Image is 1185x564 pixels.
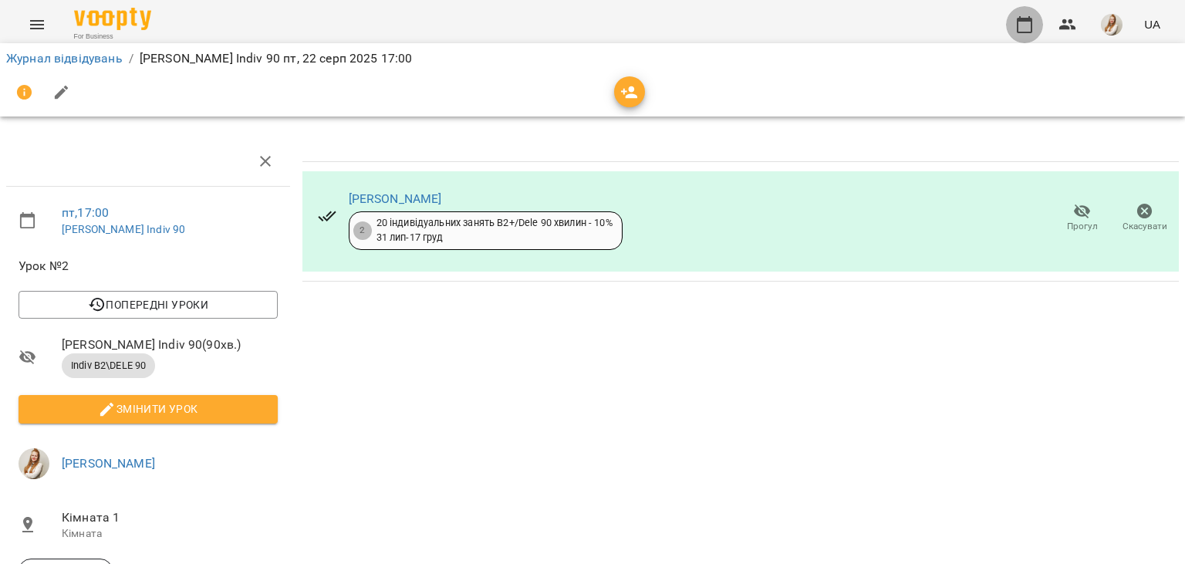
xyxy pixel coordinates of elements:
p: Кімната [62,526,278,542]
img: db46d55e6fdf8c79d257263fe8ff9f52.jpeg [1101,14,1123,35]
span: UA [1144,16,1160,32]
button: UA [1138,10,1166,39]
span: Попередні уроки [31,296,265,314]
li: / [129,49,133,68]
nav: breadcrumb [6,49,1179,68]
span: Indiv B2\DELE 90 [62,359,155,373]
span: [PERSON_NAME] Indiv 90 ( 90 хв. ) [62,336,278,354]
a: Журнал відвідувань [6,51,123,66]
span: For Business [74,32,151,42]
span: Скасувати [1123,220,1167,233]
img: Voopty Logo [74,8,151,30]
div: 20 індивідуальних занять В2+/Dele 90 хвилин - 10% 31 лип - 17 груд [376,216,613,245]
button: Попередні уроки [19,291,278,319]
button: Прогул [1051,197,1113,240]
a: [PERSON_NAME] [349,191,442,206]
span: Кімната 1 [62,508,278,527]
button: Змінити урок [19,395,278,423]
p: [PERSON_NAME] Indiv 90 пт, 22 серп 2025 17:00 [140,49,413,68]
span: Змінити урок [31,400,265,418]
a: пт , 17:00 [62,205,109,220]
div: 2 [353,221,372,240]
button: Menu [19,6,56,43]
span: Прогул [1067,220,1098,233]
a: [PERSON_NAME] [62,456,155,471]
span: Урок №2 [19,257,278,275]
a: [PERSON_NAME] Indiv 90 [62,223,185,235]
button: Скасувати [1113,197,1176,240]
img: db46d55e6fdf8c79d257263fe8ff9f52.jpeg [19,448,49,479]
